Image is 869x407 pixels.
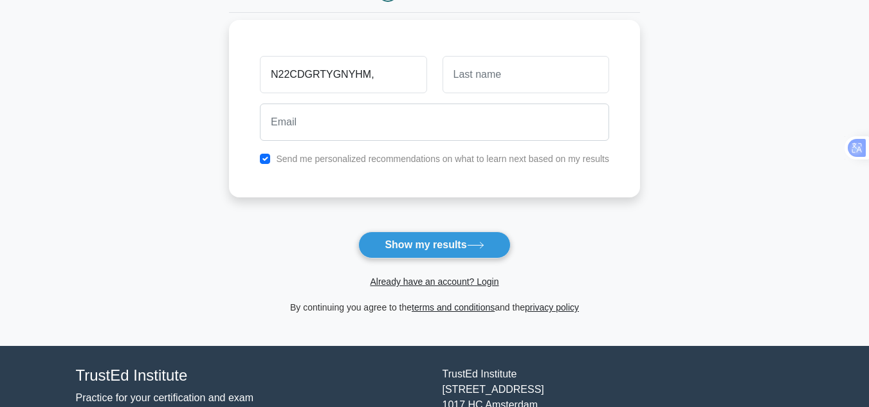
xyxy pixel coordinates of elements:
[221,300,648,315] div: By continuing you agree to the and the
[370,276,499,287] a: Already have an account? Login
[525,302,579,312] a: privacy policy
[412,302,495,312] a: terms and conditions
[76,366,427,385] h4: TrustEd Institute
[260,104,609,141] input: Email
[76,392,254,403] a: Practice for your certification and exam
[276,154,609,164] label: Send me personalized recommendations on what to learn next based on my results
[358,231,510,258] button: Show my results
[260,56,426,93] input: First name
[443,56,609,93] input: Last name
